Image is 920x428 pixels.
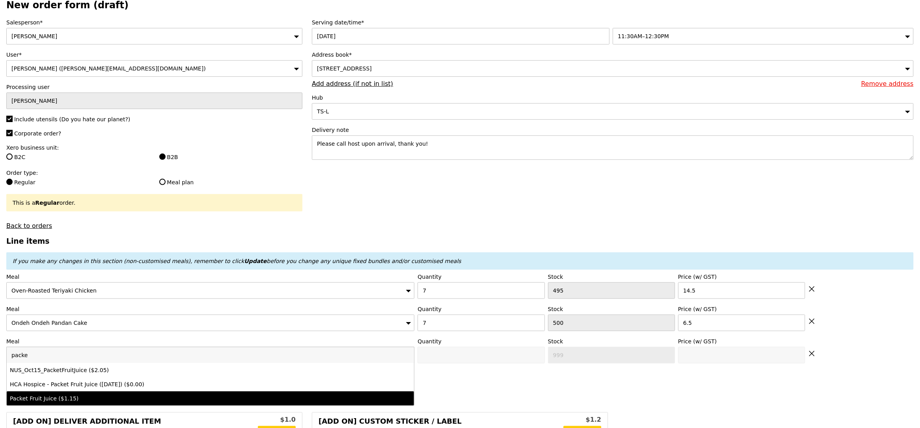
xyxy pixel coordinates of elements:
label: Delivery note [312,126,914,134]
a: Back to orders [6,222,52,230]
span: [STREET_ADDRESS] [317,65,372,72]
label: Address book* [312,51,914,59]
label: Processing user [6,83,302,91]
b: Regular [35,200,59,206]
label: Quantity [418,337,545,345]
label: Stock [548,273,675,281]
label: Quantity [418,273,545,281]
label: Xero business unit: [6,144,302,152]
span: TS-L [317,108,329,115]
div: This is a order. [13,199,296,207]
h3: Line items [6,237,914,245]
label: Price (w/ GST) [678,305,805,313]
label: Price (w/ GST) [678,273,805,281]
input: Regular [6,179,13,185]
label: Meal [6,305,414,313]
span: Corporate order? [14,130,61,137]
label: Quantity [418,305,545,313]
div: HCA Hospice - Packet Fruit Juice ([DATE]) ($0.00) [10,380,311,388]
label: Meal [6,337,414,345]
input: Meal plan [159,179,166,185]
input: Include utensils (Do you hate our planet?) [6,116,13,122]
span: [PERSON_NAME] [11,33,57,39]
label: Stock [548,337,675,345]
label: Hub [312,94,914,102]
h4: Unique Fixed Bundles [6,386,914,393]
label: User* [6,51,302,59]
label: Salesperson* [6,19,302,26]
span: Ondeh Ondeh Pandan Cake [11,320,87,326]
label: Price (w/ GST) [678,337,805,345]
span: Include utensils (Do you hate our planet?) [14,116,130,122]
label: B2B [159,153,302,161]
input: Serving date [312,28,610,44]
span: Oven‑Roasted Teriyaki Chicken [11,287,97,294]
label: Stock [548,305,675,313]
div: NUS_Oct15_PacketFruitJuice ($2.05) [10,366,311,374]
label: Meal plan [159,178,302,186]
label: Order type: [6,169,302,177]
b: Update [244,258,267,264]
label: B2C [6,153,149,161]
label: Meal [6,273,414,281]
div: $1.2 [564,415,601,424]
em: If you make any changes in this section (non-customised meals), remember to click before you chan... [13,258,461,264]
span: [PERSON_NAME] ([PERSON_NAME][EMAIL_ADDRESS][DOMAIN_NAME]) [11,65,206,72]
label: Regular [6,178,149,186]
input: B2B [159,154,166,160]
a: Add address (if not in list) [312,80,393,87]
span: 11:30AM–12:30PM [618,33,669,39]
label: Serving date/time* [312,19,914,26]
a: Remove address [861,80,914,87]
div: Packet Fruit Juice ($1.15) [10,395,311,402]
input: B2C [6,154,13,160]
input: Corporate order? [6,130,13,136]
div: $1.0 [258,415,296,424]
